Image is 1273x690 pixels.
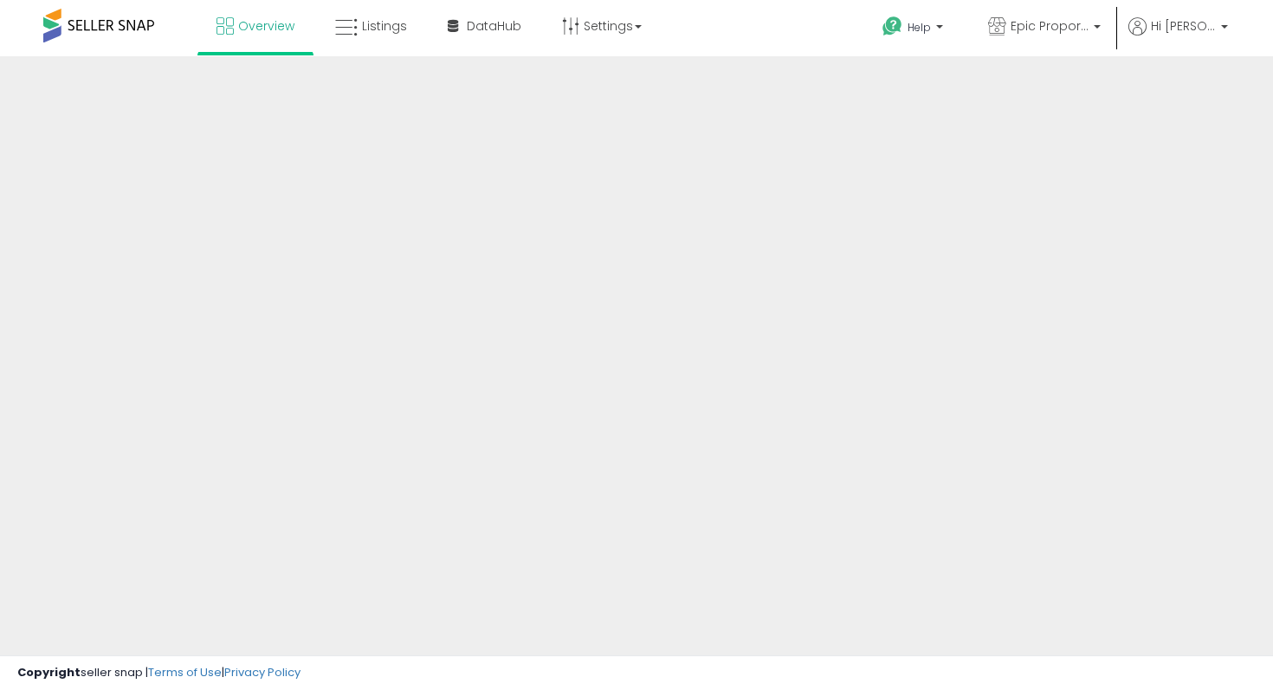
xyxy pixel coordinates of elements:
span: DataHub [467,17,521,35]
span: Epic Proportions [1011,17,1089,35]
a: Help [869,3,960,56]
span: Listings [362,17,407,35]
strong: Copyright [17,664,81,680]
i: Get Help [882,16,903,37]
span: Overview [238,17,294,35]
a: Hi [PERSON_NAME] [1128,17,1228,56]
span: Help [908,20,931,35]
a: Privacy Policy [224,664,300,680]
a: Terms of Use [148,664,222,680]
div: seller snap | | [17,665,300,681]
span: Hi [PERSON_NAME] [1151,17,1216,35]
